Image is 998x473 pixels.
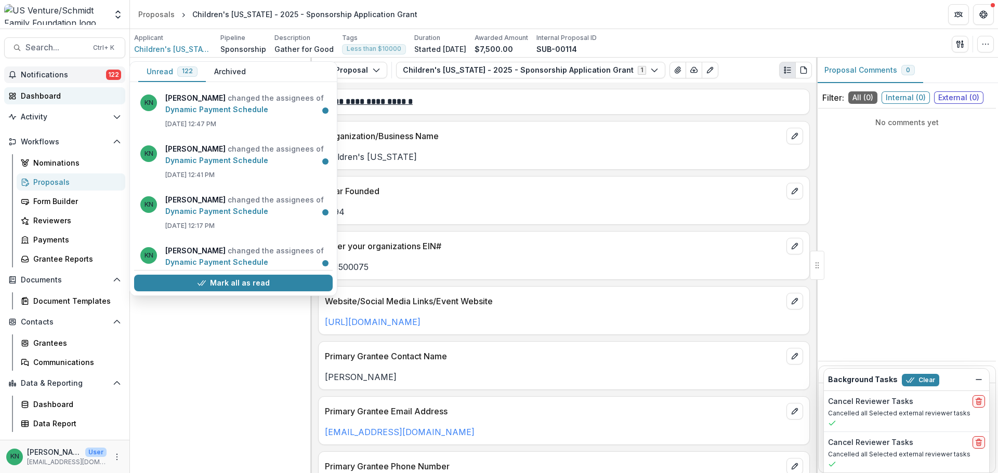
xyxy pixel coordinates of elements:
[27,457,107,467] p: [EMAIL_ADDRESS][DOMAIN_NAME]
[33,295,117,306] div: Document Templates
[822,117,992,128] p: No comments yet
[786,403,803,420] button: edit
[21,138,109,146] span: Workflows
[134,7,179,22] a: Proposals
[325,427,475,437] a: [EMAIL_ADDRESS][DOMAIN_NAME]
[165,92,326,115] p: changed the assignees of
[906,66,910,74] span: 0
[33,177,117,187] div: Proposals
[165,194,326,217] p: changed the assignees of
[274,44,334,55] p: Gather for Good
[165,207,268,215] a: Dynamic Payment Schedule
[111,451,123,463] button: More
[25,43,87,52] span: Search...
[134,7,422,22] nav: breadcrumb
[91,42,116,53] div: Ctrl + K
[828,438,913,447] h2: Cancel Reviewer Tasks
[220,33,245,43] p: Pipeline
[4,87,125,104] a: Dashboard
[21,113,109,121] span: Activity
[165,156,268,165] a: Dynamic Payment Schedule
[848,91,877,104] span: All ( 0 )
[786,128,803,144] button: edit
[325,261,803,273] p: 391500075
[274,33,310,43] p: Description
[816,58,923,83] button: Proposal Comments
[138,9,175,20] div: Proposals
[33,337,117,348] div: Grantees
[325,460,782,472] p: Primary Grantee Phone Number
[33,357,117,368] div: Communications
[85,448,107,457] p: User
[4,4,107,25] img: US Venture/Schmidt Family Foundation logo
[134,33,163,43] p: Applicant
[17,154,125,171] a: Nominations
[4,314,125,330] button: Open Contacts
[165,143,326,166] p: changed the assignees of
[325,185,782,197] p: Year Founded
[4,272,125,288] button: Open Documents
[21,379,109,388] span: Data & Reporting
[828,450,985,459] p: Cancelled all Selected external reviewer tasks
[973,373,985,386] button: Dismiss
[4,133,125,150] button: Open Workflows
[17,250,125,267] a: Grantee Reports
[325,371,803,383] p: [PERSON_NAME]
[786,293,803,309] button: edit
[325,240,782,252] p: Enter your organizations EIN#
[786,238,803,254] button: edit
[106,70,121,80] span: 122
[165,105,268,114] a: Dynamic Payment Schedule
[17,231,125,248] a: Payments
[475,44,513,55] p: $7,500.00
[325,151,803,163] p: Children's [US_STATE]
[33,253,117,264] div: Grantee Reports
[795,62,812,78] button: PDF view
[325,130,782,142] p: Organization/Business Name
[4,37,125,58] button: Search...
[948,4,969,25] button: Partners
[702,62,718,78] button: Edit as form
[536,33,597,43] p: Internal Proposal ID
[33,196,117,207] div: Form Builder
[669,62,686,78] button: View Attached Files
[325,295,782,307] p: Website/Social Media Links/Event Website
[165,258,268,266] a: Dynamic Payment Schedule
[973,436,985,449] button: delete
[17,334,125,352] a: Grantees
[17,396,125,413] a: Dashboard
[33,399,117,410] div: Dashboard
[325,206,803,218] p: 1894
[33,157,117,168] div: Nominations
[828,375,898,384] h2: Background Tasks
[973,4,994,25] button: Get Help
[828,409,985,418] p: Cancelled all Selected external reviewer tasks
[396,62,665,78] button: Children's [US_STATE] - 2025 - Sponsorship Application Grant1
[414,33,440,43] p: Duration
[33,234,117,245] div: Payments
[4,375,125,391] button: Open Data & Reporting
[17,354,125,371] a: Communications
[33,418,117,429] div: Data Report
[786,348,803,364] button: edit
[342,33,358,43] p: Tags
[4,66,125,83] button: Notifications122
[21,318,109,327] span: Contacts
[786,183,803,199] button: edit
[475,33,528,43] p: Awarded Amount
[822,91,844,104] p: Filter:
[325,405,782,417] p: Primary Grantee Email Address
[17,415,125,432] a: Data Report
[182,67,193,75] span: 122
[828,397,913,406] h2: Cancel Reviewer Tasks
[17,292,125,309] a: Document Templates
[134,44,212,55] a: Children's [US_STATE]
[192,9,417,20] div: Children's [US_STATE] - 2025 - Sponsorship Application Grant
[21,90,117,101] div: Dashboard
[316,62,387,78] button: Proposal
[134,275,333,291] button: Mark all as read
[10,453,19,460] div: Katrina Nelson
[21,276,109,285] span: Documents
[536,44,577,55] p: SUB-00114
